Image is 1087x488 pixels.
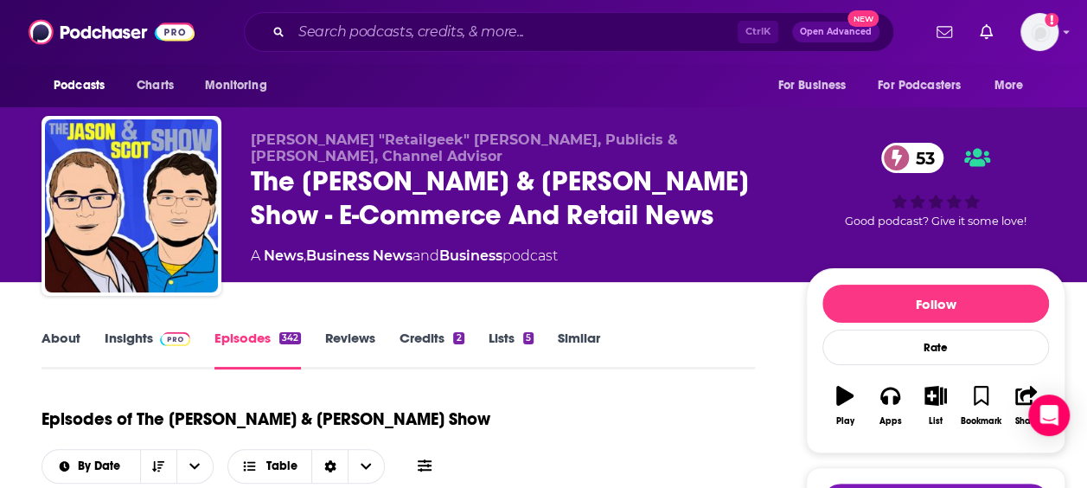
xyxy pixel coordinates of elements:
[878,74,961,98] span: For Podcasters
[304,247,306,264] span: ,
[125,69,184,102] a: Charts
[42,449,214,484] h2: Choose List sort
[822,375,867,437] button: Play
[78,460,126,472] span: By Date
[1020,13,1058,51] span: Logged in as mindyn
[160,332,190,346] img: Podchaser Pro
[958,375,1003,437] button: Bookmark
[45,119,218,292] img: The Jason & Scot Show - E-Commerce And Retail News
[1020,13,1058,51] button: Show profile menu
[806,132,1065,239] div: 53Good podcast? Give it some love!
[1014,416,1038,427] div: Share
[738,21,778,43] span: Ctrl K
[973,17,1000,47] a: Show notifications dropdown
[54,74,105,98] span: Podcasts
[266,460,297,472] span: Table
[291,18,738,46] input: Search podcasts, credits, & more...
[439,247,502,264] a: Business
[881,143,943,173] a: 53
[29,16,195,48] img: Podchaser - Follow, Share and Rate Podcasts
[244,12,894,52] div: Search podcasts, credits, & more...
[279,332,301,344] div: 342
[867,375,912,437] button: Apps
[140,450,176,483] button: Sort Direction
[961,416,1001,427] div: Bookmark
[311,450,348,483] div: Sort Direction
[264,247,304,264] a: News
[412,247,439,264] span: and
[489,330,534,369] a: Lists5
[42,69,127,102] button: open menu
[866,69,986,102] button: open menu
[400,330,464,369] a: Credits2
[251,246,558,266] div: A podcast
[1004,375,1049,437] button: Share
[930,17,959,47] a: Show notifications dropdown
[765,69,867,102] button: open menu
[205,74,266,98] span: Monitoring
[453,332,464,344] div: 2
[1020,13,1058,51] img: User Profile
[558,330,600,369] a: Similar
[105,330,190,369] a: InsightsPodchaser Pro
[42,460,140,472] button: open menu
[847,10,879,27] span: New
[137,74,174,98] span: Charts
[176,450,213,483] button: open menu
[845,215,1026,228] span: Good podcast? Give it some love!
[227,449,386,484] button: Choose View
[42,330,80,369] a: About
[42,408,490,430] h1: Episodes of The [PERSON_NAME] & [PERSON_NAME] Show
[800,28,872,36] span: Open Advanced
[777,74,846,98] span: For Business
[913,375,958,437] button: List
[792,22,879,42] button: Open AdvancedNew
[994,74,1024,98] span: More
[306,247,412,264] a: Business News
[982,69,1045,102] button: open menu
[822,330,1049,365] div: Rate
[251,132,678,164] span: [PERSON_NAME] "Retailgeek" [PERSON_NAME], Publicis & [PERSON_NAME], Channel Advisor
[523,332,534,344] div: 5
[929,416,943,427] div: List
[879,416,902,427] div: Apps
[898,143,943,173] span: 53
[822,285,1049,323] button: Follow
[1045,13,1058,27] svg: Add a profile image
[193,69,289,102] button: open menu
[836,416,854,427] div: Play
[214,330,301,369] a: Episodes342
[325,330,375,369] a: Reviews
[1028,395,1070,436] div: Open Intercom Messenger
